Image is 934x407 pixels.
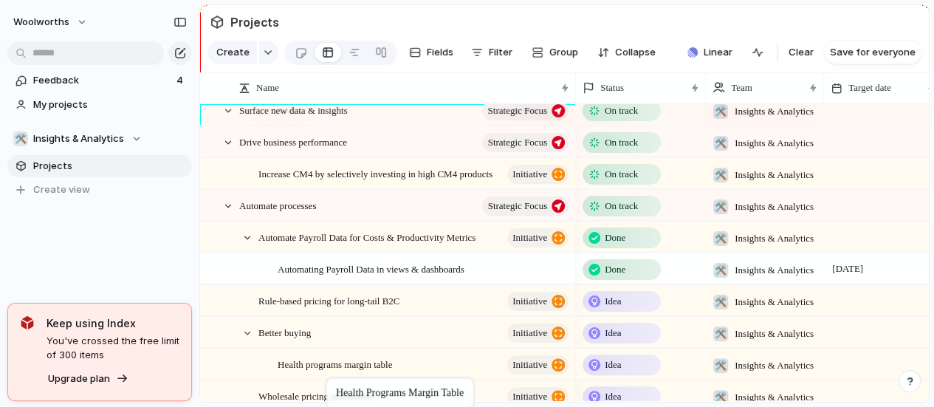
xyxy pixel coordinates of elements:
[489,45,512,60] span: Filter
[713,104,728,119] div: 🛠️
[524,41,586,64] button: Group
[7,128,192,150] button: 🛠️Insights & Analytics
[735,199,814,214] span: Insights & Analytics
[512,323,547,343] span: initiative
[713,136,728,151] div: 🛠️
[735,231,814,246] span: Insights & Analytics
[605,294,621,309] span: Idea
[44,369,133,389] button: Upgrade plan
[512,164,547,185] span: initiative
[713,168,728,182] div: 🛠️
[33,182,90,197] span: Create view
[830,45,916,60] span: Save for everyone
[735,358,814,373] span: Insights & Analytics
[427,45,453,60] span: Fields
[7,179,192,201] button: Create view
[783,41,820,64] button: Clear
[403,41,459,64] button: Fields
[482,133,569,152] button: Strategic Focus
[713,295,728,309] div: 🛠️
[507,228,569,247] button: initiative
[207,41,257,64] button: Create
[605,358,621,372] span: Idea
[258,292,399,309] span: Rule-based pricing for long-tail B2C
[713,326,728,341] div: 🛠️
[33,159,187,174] span: Projects
[713,358,728,373] div: 🛠️
[507,355,569,374] button: initiative
[731,81,752,95] span: Team
[227,9,282,35] span: Projects
[507,324,569,343] button: initiative
[48,372,110,386] span: Upgrade plan
[336,387,464,399] div: Health programs margin table
[605,262,625,277] span: Done
[681,41,738,64] button: Linear
[239,196,316,213] span: Automate processes
[600,81,624,95] span: Status
[7,10,95,34] button: woolworths
[605,103,638,118] span: On track
[713,231,728,246] div: 🛠️
[33,73,172,88] span: Feedback
[549,45,578,60] span: Group
[735,263,814,278] span: Insights & Analytics
[605,230,625,245] span: Done
[256,81,279,95] span: Name
[512,355,547,375] span: initiative
[278,260,464,277] span: Automating Payroll Data in views & dashboards
[507,387,569,406] button: initiative
[482,196,569,216] button: Strategic Focus
[7,69,192,92] a: Feedback4
[713,199,728,214] div: 🛠️
[735,136,814,151] span: Insights & Analytics
[278,355,392,372] span: Health programs margin table
[713,263,728,278] div: 🛠️
[13,15,69,30] span: woolworths
[465,41,518,64] button: Filter
[216,45,250,60] span: Create
[605,135,638,150] span: On track
[735,295,814,309] span: Insights & Analytics
[605,199,638,213] span: On track
[735,168,814,182] span: Insights & Analytics
[13,131,28,146] div: 🛠️
[848,81,891,95] span: Target date
[487,132,547,153] span: Strategic Focus
[47,315,179,331] span: Keep using Index
[605,167,638,182] span: On track
[7,94,192,116] a: My projects
[512,386,547,407] span: initiative
[735,326,814,341] span: Insights & Analytics
[591,41,662,64] button: Collapse
[507,165,569,184] button: initiative
[482,101,569,120] button: Strategic Focus
[512,228,547,248] span: initiative
[704,45,732,60] span: Linear
[239,133,347,150] span: Drive business performance
[239,101,348,118] span: Surface new data & insights
[7,155,192,177] a: Projects
[33,98,187,112] span: My projects
[487,196,547,216] span: Strategic Focus
[47,334,179,363] span: You've crossed the free limit of 300 items
[258,387,374,404] span: Wholesale pricing automation
[615,45,656,60] span: Collapse
[258,228,475,245] span: Automate Payroll Data for Costs & Productivity Metrics
[258,324,311,341] span: Better buying
[507,292,569,311] button: initiative
[789,45,814,60] span: Clear
[258,165,492,182] span: Increase CM4 by selectively investing in high CM4 products
[605,326,621,341] span: Idea
[512,291,547,312] span: initiative
[828,260,867,278] span: [DATE]
[735,104,814,119] span: Insights & Analytics
[33,131,124,146] span: Insights & Analytics
[824,41,921,64] button: Save for everyone
[176,73,186,88] span: 4
[487,100,547,121] span: Strategic Focus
